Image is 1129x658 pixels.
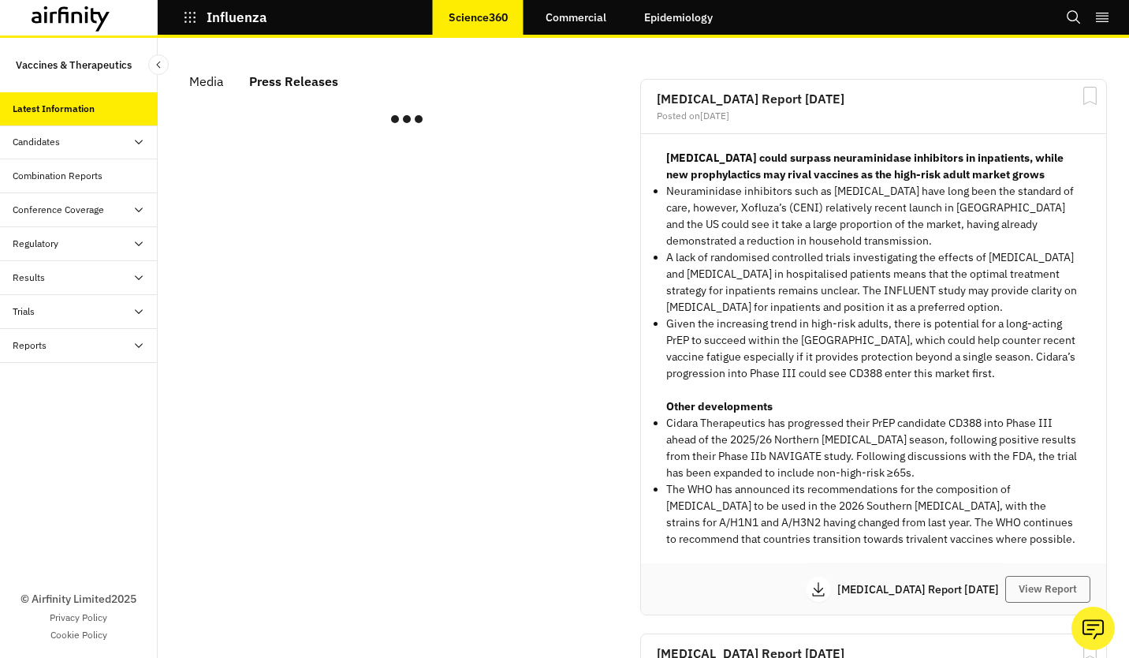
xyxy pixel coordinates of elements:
svg: Bookmark Report [1080,86,1100,106]
div: Media [189,69,224,93]
a: Cookie Policy [50,628,107,642]
div: Reports [13,338,47,353]
p: Science360 [449,11,508,24]
p: © Airfinity Limited 2025 [20,591,136,608]
div: Combination Reports [13,169,102,183]
button: Influenza [183,4,267,31]
div: Conference Coverage [13,203,104,217]
button: Search [1066,4,1082,31]
div: Candidates [13,135,60,149]
button: Close Sidebar [148,54,169,75]
h2: [MEDICAL_DATA] Report [DATE] [657,92,1090,105]
p: The WHO has announced its recommendations for the composition of [MEDICAL_DATA] to be used in the... [666,481,1081,548]
div: Regulatory [13,237,58,251]
p: A lack of randomised controlled trials investigating the effects of [MEDICAL_DATA] and [MEDICAL_D... [666,249,1081,316]
button: Ask our analysts [1071,607,1115,650]
div: Press Releases [249,69,338,93]
div: Posted on [DATE] [657,111,1090,121]
div: Results [13,271,45,285]
strong: [MEDICAL_DATA] could surpass neuraminidase inhibitors in inpatients, while new prophylactics may ... [666,151,1064,181]
div: Latest Information [13,102,95,116]
p: Neuraminidase inhibitors such as [MEDICAL_DATA] have long been the standard of care, however, Xof... [666,183,1081,249]
p: Influenza [207,10,267,24]
p: Cidara Therapeutics has progressed their PrEP candidate CD388 into Phase III ahead of the 2025/26... [666,415,1081,481]
p: [MEDICAL_DATA] Report [DATE] [837,584,1005,595]
button: View Report [1005,576,1090,603]
div: Trials [13,305,35,319]
p: Vaccines & Therapeutics [16,50,132,80]
strong: Other developments [666,399,773,413]
a: Privacy Policy [50,611,107,625]
p: Given the increasing trend in high-risk adults, there is potential for a long-acting PrEP to succ... [666,316,1081,382]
